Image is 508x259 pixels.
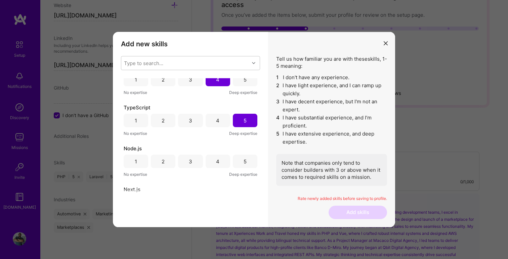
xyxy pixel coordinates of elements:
span: 1 [276,73,280,82]
h3: Add new skills [121,40,260,48]
li: I have decent experience, but I'm not an expert. [276,98,387,114]
span: 5 [276,130,280,146]
li: I have extensive experience, and deep expertise. [276,130,387,146]
span: 4 [276,114,280,130]
div: 1 [135,158,137,165]
div: 2 [162,76,165,83]
i: icon Chevron [252,61,255,65]
div: 4 [216,76,219,83]
li: I have light experience, and I can ramp up quickly. [276,82,387,98]
i: icon Close [384,41,388,45]
div: 5 [244,117,247,124]
div: 5 [244,158,247,165]
li: I have substantial experience, and I’m proficient. [276,114,387,130]
div: Type to search... [124,60,163,67]
div: Tell us how familiar you are with these skills , 1-5 meaning: [276,55,387,186]
div: 4 [216,117,219,124]
span: No expertise [124,89,147,96]
div: 2 [162,158,165,165]
span: Node.js [124,145,142,152]
button: Add skills [329,206,387,219]
span: Deep expertise [229,89,257,96]
li: I don't have any experience. [276,73,387,82]
span: Deep expertise [229,171,257,178]
span: Next.js [124,186,140,193]
span: 3 [276,98,280,114]
div: 3 [189,76,192,83]
div: 5 [244,76,247,83]
span: No expertise [124,171,147,178]
div: 1 [135,117,137,124]
div: 4 [216,158,219,165]
div: 1 [135,76,137,83]
div: modal [113,32,395,227]
div: 3 [189,158,192,165]
span: Deep expertise [229,130,257,137]
span: TypeScript [124,104,151,111]
span: No expertise [124,130,147,137]
span: 2 [276,82,280,98]
div: 2 [162,117,165,124]
p: Rate newly added skills before saving to profile. [276,196,387,202]
div: 3 [189,117,192,124]
div: Note that companies only tend to consider builders with 3 or above when it comes to required skil... [276,154,387,186]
